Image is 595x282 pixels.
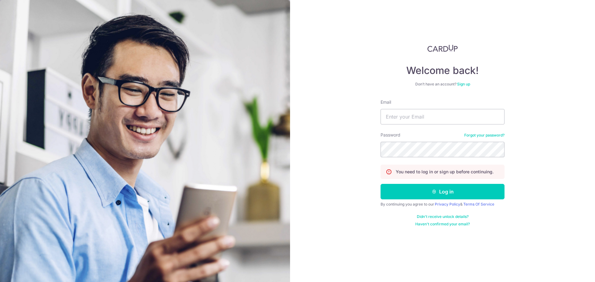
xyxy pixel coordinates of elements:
div: Don’t have an account? [381,82,505,87]
button: Log in [381,184,505,199]
a: Terms Of Service [463,202,494,206]
a: Forgot your password? [464,133,505,138]
div: By continuing you agree to our & [381,202,505,207]
input: Enter your Email [381,109,505,124]
img: CardUp Logo [427,45,458,52]
a: Didn't receive unlock details? [417,214,469,219]
label: Email [381,99,391,105]
a: Privacy Policy [435,202,460,206]
a: Haven't confirmed your email? [415,222,470,227]
p: You need to log in or sign up before continuing. [396,169,494,175]
label: Password [381,132,400,138]
a: Sign up [457,82,470,86]
h4: Welcome back! [381,64,505,77]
